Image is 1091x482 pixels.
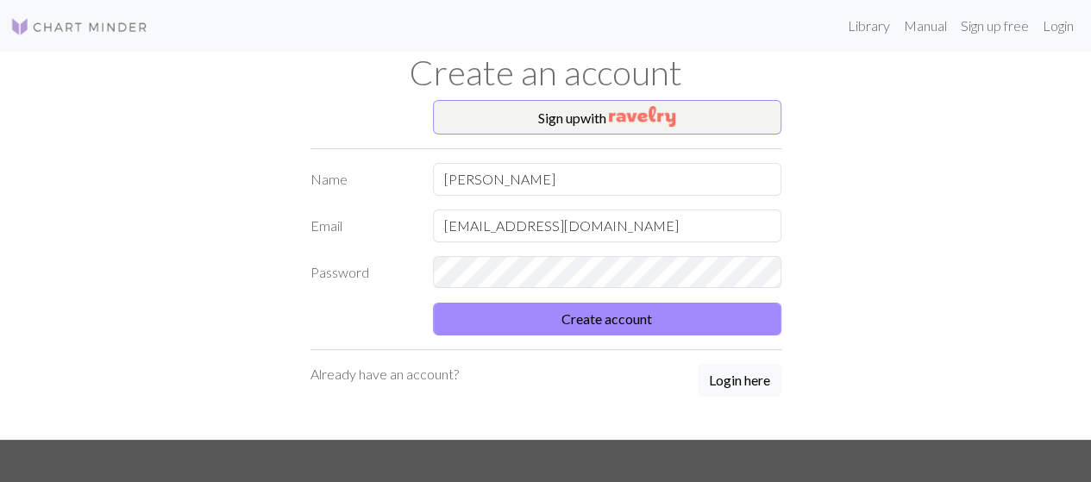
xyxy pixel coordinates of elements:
button: Sign upwith [433,100,781,135]
h1: Create an account [54,52,1038,93]
button: Login here [698,364,781,397]
a: Manual [897,9,954,43]
label: Password [300,256,423,289]
p: Already have an account? [310,364,459,385]
a: Login here [698,364,781,398]
button: Create account [433,303,781,335]
a: Library [841,9,897,43]
img: Logo [10,16,148,37]
label: Email [300,210,423,242]
img: Ravelry [609,106,675,127]
a: Sign up free [954,9,1036,43]
label: Name [300,163,423,196]
a: Login [1036,9,1081,43]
